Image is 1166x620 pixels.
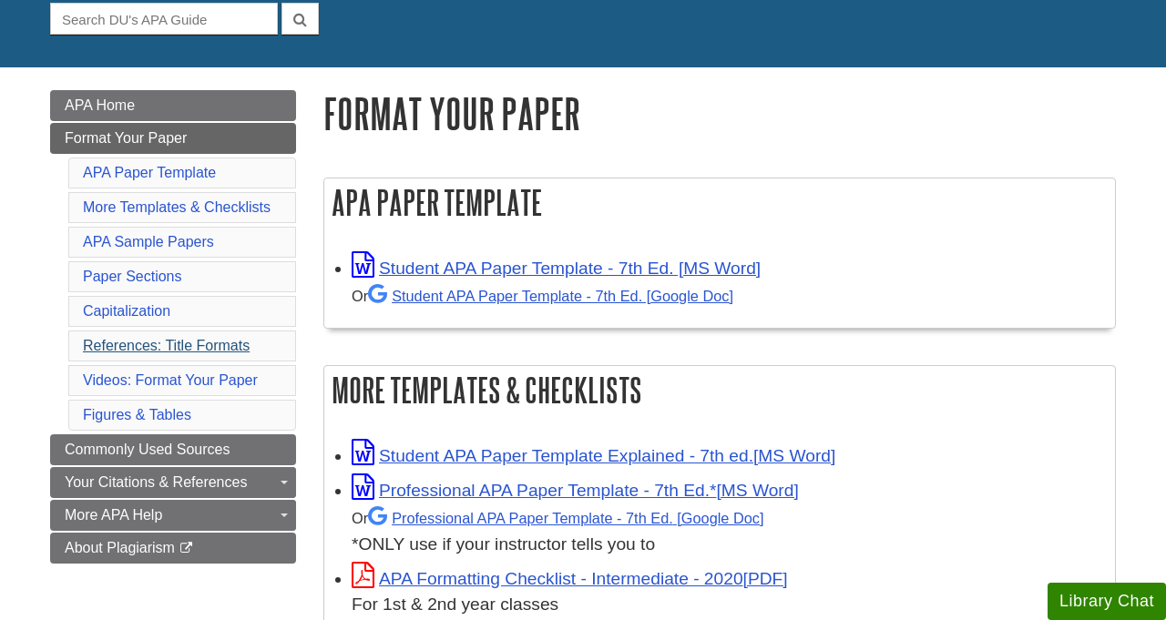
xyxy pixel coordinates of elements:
a: Format Your Paper [50,123,296,154]
a: Link opens in new window [352,446,835,465]
a: Figures & Tables [83,407,191,422]
a: APA Sample Papers [83,234,214,249]
a: Videos: Format Your Paper [83,372,258,388]
button: Library Chat [1048,583,1166,620]
a: References: Title Formats [83,338,250,353]
span: Your Citations & References [65,474,247,490]
span: More APA Help [65,507,162,523]
a: Paper Sections [83,269,182,284]
div: For 1st & 2nd year classes [352,592,1106,618]
a: Link opens in new window [352,259,761,278]
a: Commonly Used Sources [50,434,296,465]
div: Guide Page Menu [50,90,296,564]
span: APA Home [65,97,135,113]
a: More APA Help [50,500,296,531]
h2: More Templates & Checklists [324,366,1115,414]
a: Link opens in new window [352,481,799,500]
a: Link opens in new window [352,569,788,588]
a: More Templates & Checklists [83,199,271,215]
h2: APA Paper Template [324,178,1115,227]
a: About Plagiarism [50,533,296,564]
a: Your Citations & References [50,467,296,498]
a: APA Paper Template [83,165,216,180]
small: Or [352,510,763,526]
div: *ONLY use if your instructor tells you to [352,504,1106,558]
span: Commonly Used Sources [65,442,230,457]
span: Format Your Paper [65,130,187,146]
i: This link opens in a new window [179,543,194,554]
a: Capitalization [83,303,170,319]
span: About Plagiarism [65,540,175,555]
a: Professional APA Paper Template - 7th Ed. [368,510,763,526]
small: Or [352,288,733,304]
h1: Format Your Paper [323,90,1116,137]
input: Search DU's APA Guide [50,3,278,35]
a: APA Home [50,90,296,121]
a: Student APA Paper Template - 7th Ed. [Google Doc] [368,288,733,304]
